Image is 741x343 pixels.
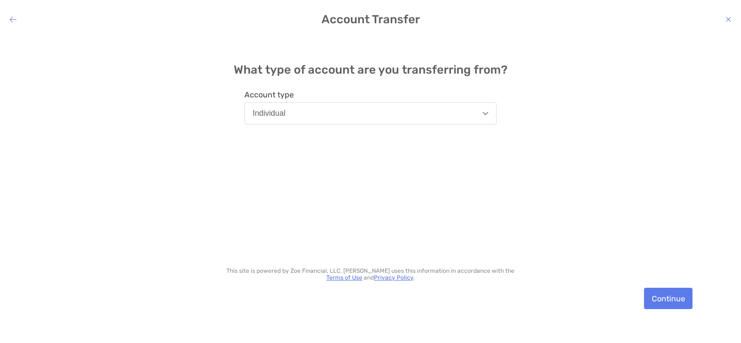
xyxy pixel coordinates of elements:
a: Privacy Policy [374,274,413,281]
a: Terms of Use [326,274,362,281]
span: Account type [244,90,497,99]
img: Open dropdown arrow [483,112,488,115]
button: Continue [644,288,693,309]
button: Individual [244,102,497,125]
h4: What type of account are you transferring from? [234,63,508,77]
p: This site is powered by Zoe Financial, LLC. [PERSON_NAME] uses this information in accordance wit... [225,267,516,281]
div: Individual [253,109,286,118]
